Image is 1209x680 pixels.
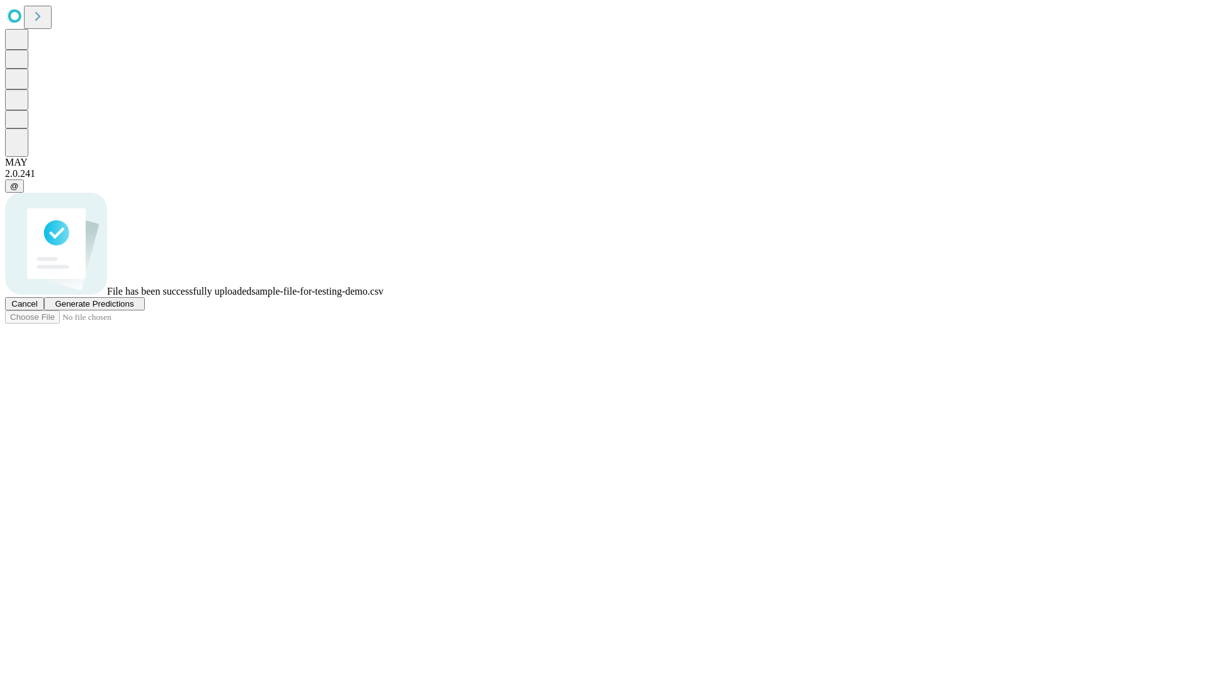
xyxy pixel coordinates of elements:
span: Cancel [11,299,38,309]
button: Cancel [5,297,44,310]
span: File has been successfully uploaded [107,286,251,297]
span: @ [10,181,19,191]
span: sample-file-for-testing-demo.csv [251,286,383,297]
div: 2.0.241 [5,168,1204,179]
button: Generate Predictions [44,297,145,310]
div: MAY [5,157,1204,168]
span: Generate Predictions [55,299,133,309]
button: @ [5,179,24,193]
